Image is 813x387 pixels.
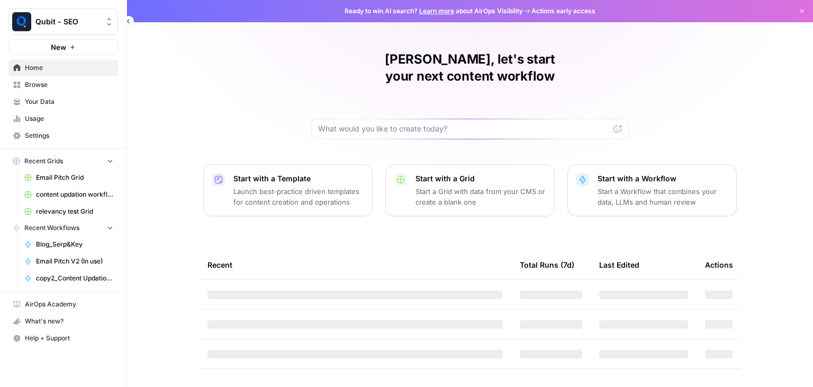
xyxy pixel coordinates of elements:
[567,164,737,216] button: Start with a WorkflowStart a Workflow that combines your data, LLMs and human review
[36,190,113,199] span: content updation workflow
[36,240,113,249] span: Blog_Serp&Key
[8,296,118,313] a: AirOps Academy
[415,173,546,184] p: Start with a Grid
[25,63,113,73] span: Home
[36,274,113,283] span: copy2_Content Updation V4 Workflow
[8,110,118,127] a: Usage
[531,6,595,16] span: Actions early access
[8,59,118,76] a: Home
[25,114,113,124] span: Usage
[36,173,113,182] span: Email Pitch Grid
[36,207,113,216] span: relevancy test Grid
[8,39,118,55] button: New
[20,186,118,203] a: content updation workflow
[311,51,629,85] h1: [PERSON_NAME], let's start your next content workflow
[20,236,118,253] a: Blog_Serp&Key
[419,7,454,15] a: Learn more
[24,223,79,233] span: Recent Workflows
[9,313,118,329] div: What's new?
[345,6,523,16] span: Ready to win AI search? about AirOps Visibility
[8,220,118,236] button: Recent Workflows
[8,153,118,169] button: Recent Grids
[385,164,555,216] button: Start with a GridStart a Grid with data from your CMS or create a blank one
[8,313,118,330] button: What's new?
[520,250,574,279] div: Total Runs (7d)
[598,186,728,207] p: Start a Workflow that combines your data, LLMs and human review
[36,257,113,266] span: Email Pitch V2 (In use)
[25,97,113,107] span: Your Data
[24,156,63,166] span: Recent Grids
[20,169,118,186] a: Email Pitch Grid
[25,131,113,140] span: Settings
[8,330,118,347] button: Help + Support
[25,333,113,343] span: Help + Support
[35,16,100,27] span: Qubit - SEO
[51,42,66,52] span: New
[8,93,118,110] a: Your Data
[203,164,373,216] button: Start with a TemplateLaunch best-practice driven templates for content creation and operations
[12,12,31,31] img: Qubit - SEO Logo
[318,124,609,134] input: What would you like to create today?
[8,8,118,35] button: Workspace: Qubit - SEO
[20,253,118,270] a: Email Pitch V2 (In use)
[598,173,728,184] p: Start with a Workflow
[233,186,364,207] p: Launch best-practice driven templates for content creation and operations
[25,300,113,309] span: AirOps Academy
[207,250,503,279] div: Recent
[705,250,733,279] div: Actions
[25,80,113,90] span: Browse
[599,250,639,279] div: Last Edited
[233,173,364,184] p: Start with a Template
[415,186,546,207] p: Start a Grid with data from your CMS or create a blank one
[20,203,118,220] a: relevancy test Grid
[8,127,118,144] a: Settings
[20,270,118,287] a: copy2_Content Updation V4 Workflow
[8,76,118,93] a: Browse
